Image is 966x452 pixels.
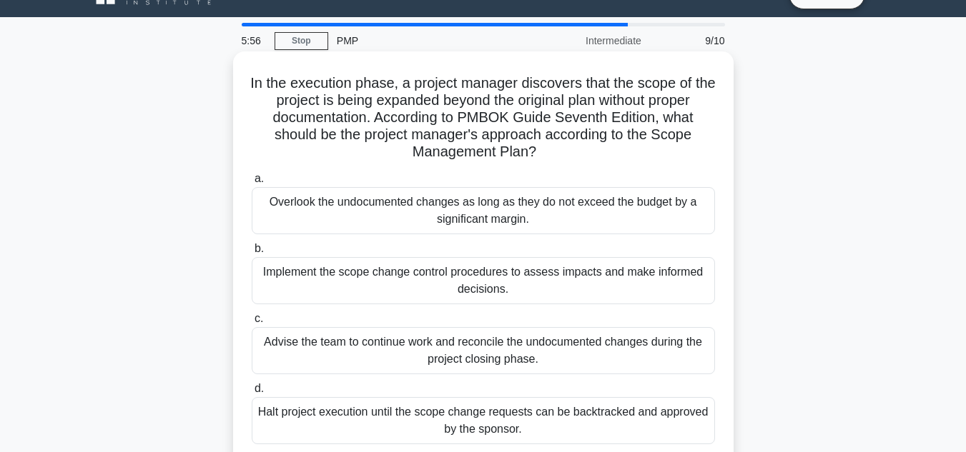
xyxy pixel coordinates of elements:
[275,32,328,50] a: Stop
[255,312,263,324] span: c.
[650,26,734,55] div: 9/10
[252,327,715,374] div: Advise the team to continue work and reconcile the undocumented changes during the project closin...
[255,382,264,394] span: d.
[525,26,650,55] div: Intermediate
[255,242,264,254] span: b.
[252,187,715,234] div: Overlook the undocumented changes as long as they do not exceed the budget by a significant margin.
[328,26,525,55] div: PMP
[252,257,715,304] div: Implement the scope change control procedures to assess impacts and make informed decisions.
[233,26,275,55] div: 5:56
[252,397,715,444] div: Halt project execution until the scope change requests can be backtracked and approved by the spo...
[255,172,264,184] span: a.
[250,74,716,161] h5: In the execution phase, a project manager discovers that the scope of the project is being expand...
